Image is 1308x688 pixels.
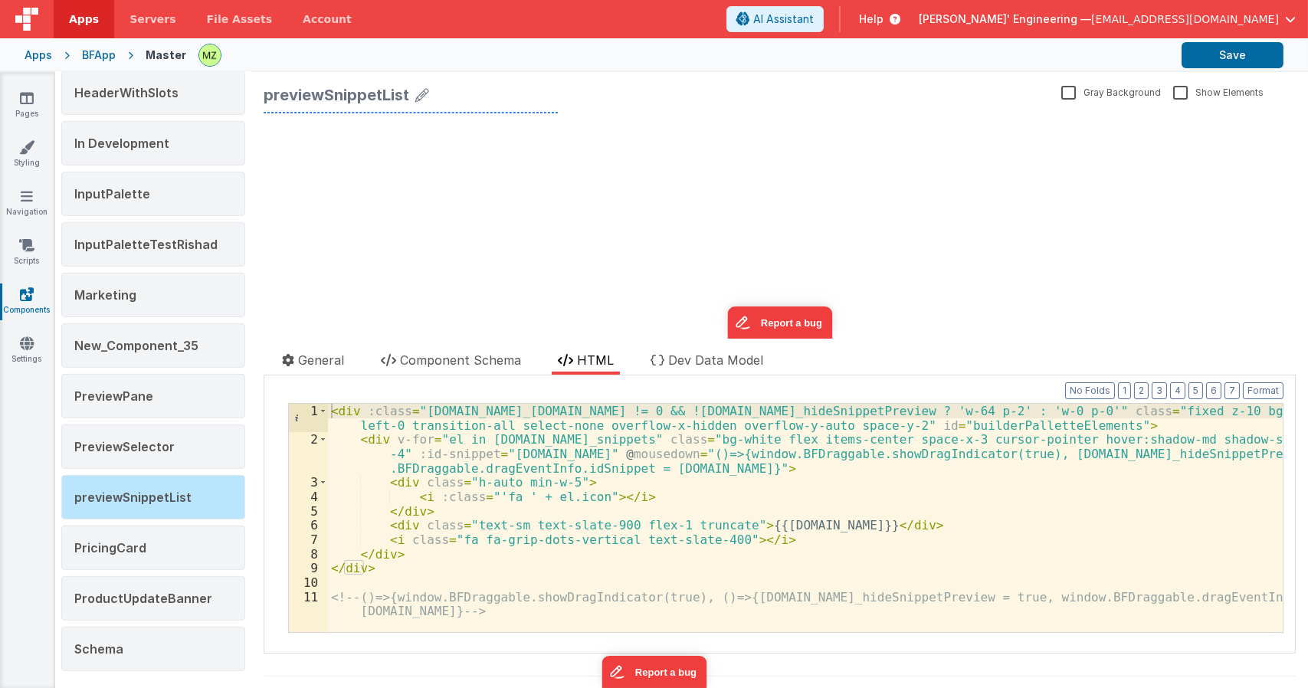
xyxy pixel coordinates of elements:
[74,540,146,555] span: PricingCard
[129,11,175,27] span: Servers
[289,490,328,504] div: 4
[74,237,218,252] span: InputPaletteTestRishad
[207,11,273,27] span: File Assets
[74,85,179,100] span: HeaderWithSlots
[1170,382,1185,399] button: 4
[289,532,328,547] div: 7
[1061,84,1161,99] label: Gray Background
[74,287,136,303] span: Marketing
[289,432,328,475] div: 2
[74,591,212,606] span: ProductUpdateBanner
[1206,382,1221,399] button: 6
[1182,42,1283,68] button: Save
[464,195,569,227] iframe: Marker.io feedback button
[146,48,186,63] div: Master
[74,186,150,201] span: InputPalette
[289,575,328,590] div: 10
[919,11,1296,27] button: [PERSON_NAME]' Engineering — [EMAIL_ADDRESS][DOMAIN_NAME]
[69,11,99,27] span: Apps
[1152,382,1167,399] button: 3
[1173,84,1264,99] label: Show Elements
[602,656,706,688] iframe: Marker.io feedback button
[1091,11,1279,27] span: [EMAIL_ADDRESS][DOMAIN_NAME]
[289,547,328,562] div: 8
[74,388,153,404] span: PreviewPane
[298,352,344,368] span: General
[74,136,169,151] span: In Development
[199,44,221,66] img: 095be3719ea6209dc2162ba73c069c80
[74,490,192,505] span: previewSnippetList
[919,11,1091,27] span: [PERSON_NAME]' Engineering —
[726,6,824,32] button: AI Assistant
[668,352,763,368] span: Dev Data Model
[400,352,521,368] span: Component Schema
[859,11,883,27] span: Help
[289,518,328,532] div: 6
[1224,382,1240,399] button: 7
[25,48,52,63] div: Apps
[74,439,175,454] span: PreviewSelector
[1243,382,1283,399] button: Format
[289,504,328,519] div: 5
[264,84,409,106] div: previewSnippetList
[82,48,116,63] div: BFApp
[289,561,328,575] div: 9
[1188,382,1203,399] button: 5
[74,338,198,353] span: New_Component_35
[289,404,328,432] div: 1
[289,590,328,618] div: 11
[289,475,328,490] div: 3
[74,641,123,657] span: Schema
[1134,382,1149,399] button: 2
[1118,382,1131,399] button: 1
[753,11,814,27] span: AI Assistant
[577,352,614,368] span: HTML
[1065,382,1115,399] button: No Folds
